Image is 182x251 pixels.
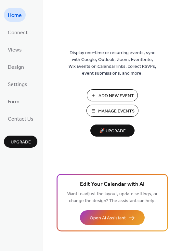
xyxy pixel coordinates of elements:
[8,45,22,55] span: Views
[4,94,23,108] a: Form
[4,136,37,148] button: Upgrade
[8,28,28,38] span: Connect
[11,139,31,146] span: Upgrade
[86,105,138,117] button: Manage Events
[4,60,28,74] a: Design
[98,93,134,99] span: Add New Event
[98,108,135,115] span: Manage Events
[4,8,26,22] a: Home
[4,77,31,91] a: Settings
[8,97,19,107] span: Form
[94,127,131,136] span: 🚀 Upgrade
[4,25,32,39] a: Connect
[80,210,145,225] button: Open AI Assistant
[67,190,158,205] span: Want to adjust the layout, update settings, or change the design? The assistant can help.
[87,89,138,101] button: Add New Event
[8,62,24,72] span: Design
[90,125,135,137] button: 🚀 Upgrade
[8,10,22,21] span: Home
[90,215,126,222] span: Open AI Assistant
[8,114,33,124] span: Contact Us
[8,80,27,90] span: Settings
[69,50,156,77] span: Display one-time or recurring events, sync with Google, Outlook, Zoom, Eventbrite, Wix Events or ...
[4,42,26,56] a: Views
[4,111,37,125] a: Contact Us
[80,180,145,189] span: Edit Your Calendar with AI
